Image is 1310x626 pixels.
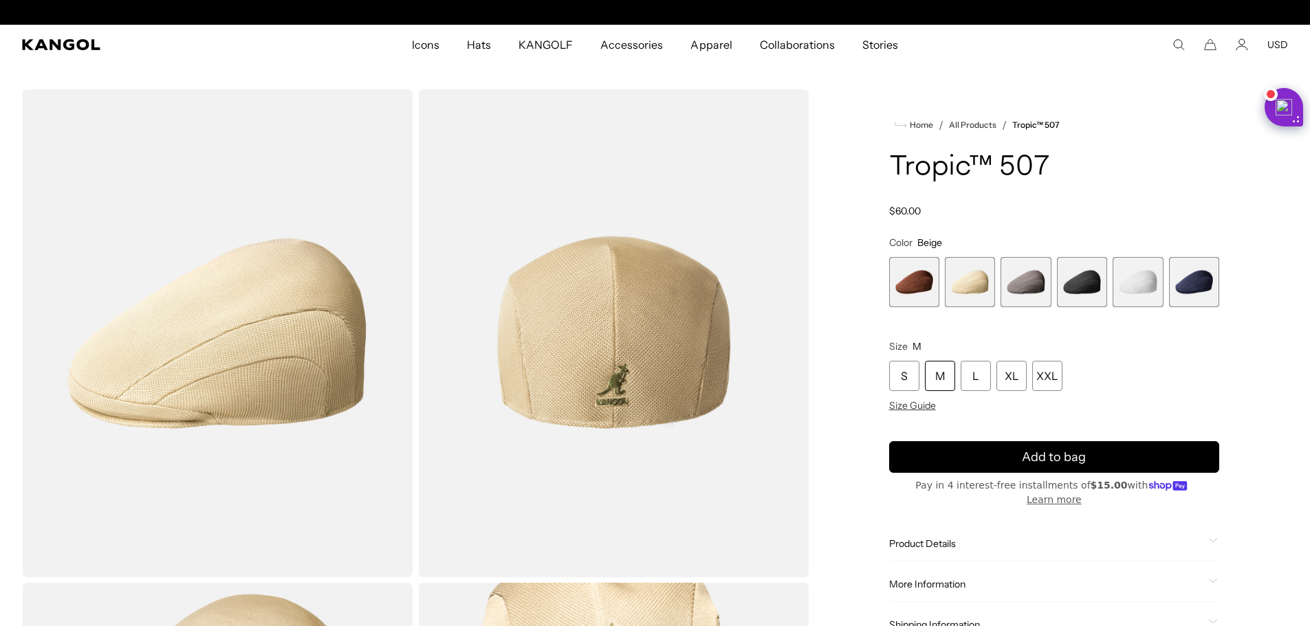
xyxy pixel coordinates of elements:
button: USD [1267,38,1288,51]
div: 4 of 6 [1057,257,1107,307]
label: Beige [945,257,995,307]
span: M [913,340,921,353]
span: Apparel [690,25,732,65]
a: All Products [949,120,996,130]
span: Icons [412,25,439,65]
a: Account [1236,38,1248,51]
label: White [1113,257,1163,307]
span: Size [889,340,908,353]
nav: breadcrumbs [889,117,1219,133]
span: Beige [917,236,942,249]
a: Tropic™ 507 [1012,120,1060,130]
div: L [961,361,991,391]
span: Home [907,120,933,130]
span: Add to bag [1022,448,1086,467]
a: Home [895,119,933,131]
img: color-beige [22,89,413,577]
span: $60.00 [889,205,921,217]
div: S [889,361,919,391]
div: 6 of 6 [1169,257,1219,307]
li: / [933,117,943,133]
span: Product Details [889,537,1203,550]
slideshow-component: Announcement bar [514,7,797,18]
label: Black [1057,257,1107,307]
a: Kangol [22,39,272,50]
span: Color [889,236,913,249]
span: Size Guide [889,399,936,412]
label: Navy [1169,257,1219,307]
a: Collaborations [746,25,849,65]
span: Collaborations [760,25,835,65]
h1: Tropic™ 507 [889,153,1219,183]
li: / [996,117,1007,133]
span: KANGOLF [518,25,573,65]
div: 1 of 2 [514,7,797,18]
button: Add to bag [889,441,1219,473]
div: Announcement [514,7,797,18]
a: Accessories [587,25,677,65]
div: 3 of 6 [1001,257,1051,307]
summary: Search here [1172,38,1185,51]
a: Hats [453,25,505,65]
a: Apparel [677,25,745,65]
label: Mahogany [889,257,939,307]
div: 5 of 6 [1113,257,1163,307]
span: Hats [467,25,491,65]
img: color-beige [418,89,809,577]
div: 1 of 6 [889,257,939,307]
span: Stories [862,25,898,65]
div: 2 of 6 [945,257,995,307]
span: More Information [889,578,1203,590]
label: Charcoal [1001,257,1051,307]
a: Icons [398,25,453,65]
a: KANGOLF [505,25,587,65]
div: XL [996,361,1027,391]
a: Stories [849,25,912,65]
div: XXL [1032,361,1062,391]
button: Cart [1204,38,1216,51]
div: M [925,361,955,391]
span: Accessories [600,25,663,65]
